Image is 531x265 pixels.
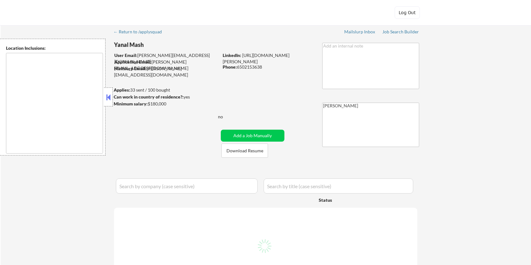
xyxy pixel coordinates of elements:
div: ← Return to /applysquad [113,30,168,34]
div: 33 sent / 100 bought [114,87,219,93]
input: Search by company (case sensitive) [116,178,258,194]
div: Mailslurp Inbox [344,30,376,34]
input: Search by title (case sensitive) [264,178,413,194]
strong: Application Email: [114,59,151,65]
div: Status [319,194,373,206]
div: [PERSON_NAME][EMAIL_ADDRESS][DOMAIN_NAME] [114,59,219,71]
div: $180,000 [114,101,219,107]
button: Download Resume [221,144,268,158]
strong: Minimum salary: [114,101,148,106]
strong: LinkedIn: [223,53,241,58]
strong: Can work in country of residence?: [114,94,184,99]
a: Mailslurp Inbox [344,29,376,36]
div: Job Search Builder [382,30,419,34]
div: [PERSON_NAME][EMAIL_ADDRESS][DOMAIN_NAME] [114,65,219,78]
button: Log Out [395,6,420,19]
strong: Mailslurp Email: [114,66,147,71]
div: [PERSON_NAME][EMAIL_ADDRESS][DOMAIN_NAME] [114,52,219,65]
button: Add a Job Manually [221,130,284,142]
div: no [218,114,236,120]
div: 6502153638 [223,64,312,70]
div: Location Inclusions: [6,45,103,51]
strong: Applies: [114,87,130,93]
div: yes [114,94,217,100]
strong: User Email: [114,53,137,58]
div: Yanal Mash [114,41,243,49]
a: [URL][DOMAIN_NAME][PERSON_NAME] [223,53,289,64]
strong: Phone: [223,64,237,70]
a: ← Return to /applysquad [113,29,168,36]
